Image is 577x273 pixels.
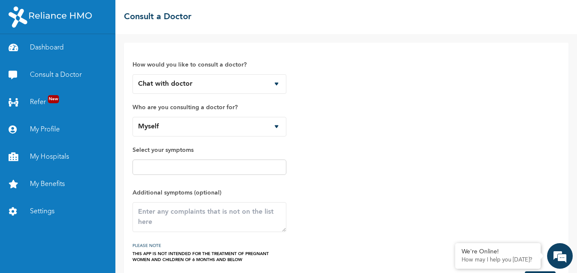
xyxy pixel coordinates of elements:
[4,199,163,229] textarea: Type your message and hit 'Enter'
[132,188,286,198] label: Additional symptoms (optional)
[140,4,161,25] div: Minimize live chat window
[48,95,59,103] span: New
[132,60,286,70] label: How would you like to consult a doctor?
[132,241,286,251] h3: PLEASE NOTE
[84,229,163,255] div: FAQs
[4,244,84,250] span: Conversation
[50,90,118,177] span: We're online!
[132,251,286,263] div: THIS APP IS NOT INTENDED FOR THE TREATMENT OF PREGNANT WOMEN AND CHILDREN OF 6 MONTHS AND BELOW
[16,43,35,64] img: d_794563401_company_1708531726252_794563401
[44,48,144,59] div: Chat with us now
[462,248,534,256] div: We're Online!
[132,102,286,113] label: Who are you consulting a doctor for?
[9,6,92,28] img: RelianceHMO's Logo
[462,257,534,264] p: How may I help you today?
[124,11,191,23] h2: Consult a Doctor
[132,145,286,155] label: Select your symptoms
